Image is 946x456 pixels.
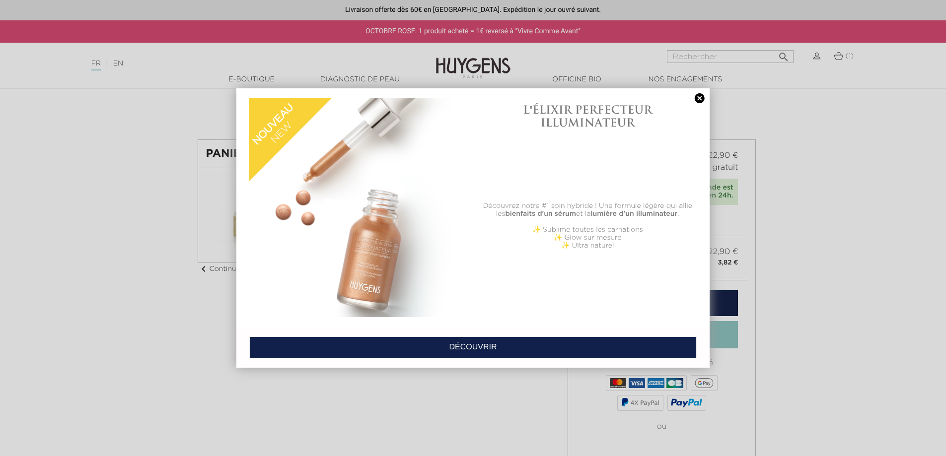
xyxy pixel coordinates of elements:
b: bienfaits d'un sérum [505,210,576,217]
h1: L'ÉLIXIR PERFECTEUR ILLUMINATEUR [478,103,697,130]
p: ✨ Glow sur mesure [478,234,697,242]
p: ✨ Ultra naturel [478,242,697,250]
p: Découvrez notre #1 soin hybride ! Une formule légère qui allie les et la . [478,202,697,218]
a: DÉCOUVRIR [249,336,697,358]
p: ✨ Sublime toutes les carnations [478,226,697,234]
b: lumière d'un illuminateur [591,210,678,217]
